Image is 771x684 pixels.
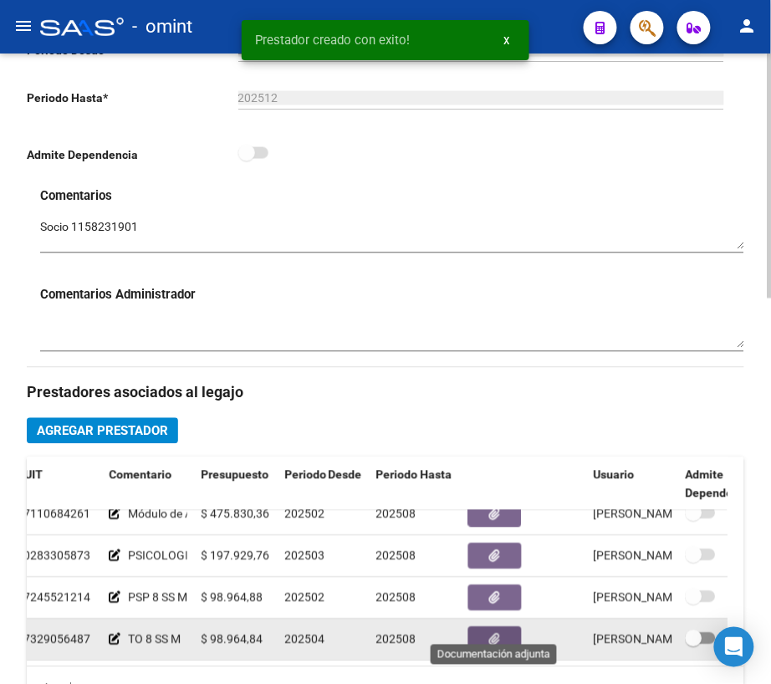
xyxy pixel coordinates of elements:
span: Usuario [594,468,635,482]
h3: Comentarios [40,187,744,206]
span: 202503 [284,549,324,563]
span: 202508 [376,549,416,563]
datatable-header-cell: Presupuesto [194,457,278,513]
datatable-header-cell: Periodo Hasta [370,457,462,513]
span: 202504 [284,633,324,646]
datatable-header-cell: Usuario [587,457,679,513]
span: Comentario [109,468,171,482]
datatable-header-cell: CUIT [10,457,102,513]
span: - omint [132,8,192,45]
button: x [490,25,523,55]
span: Agregar Prestador [37,424,168,439]
span: x [503,33,509,48]
span: 202508 [376,508,416,521]
span: Módulo de Apoyo a la Integración Escolar (Equipo) [128,508,389,521]
span: 202502 [284,508,324,521]
span: 202508 [376,591,416,605]
span: [PERSON_NAME] [DATE] [594,508,725,521]
datatable-header-cell: Periodo Desde [278,457,370,513]
button: Agregar Prestador [27,418,178,444]
span: [PERSON_NAME] [DATE] [594,633,725,646]
span: 27110684261 [17,508,90,521]
span: $ 475.830,36 [201,508,269,521]
span: Presupuesto [201,468,268,482]
span: 27329056487 [17,633,90,646]
span: Admite Dependencia [686,468,756,501]
div: Open Intercom Messenger [714,627,754,667]
h3: Comentarios Administrador [40,286,744,304]
span: 202502 [284,591,324,605]
span: $ 98.964,84 [201,633,263,646]
span: [PERSON_NAME] [DATE] [594,591,725,605]
span: Periodo Desde [284,468,362,482]
span: PSICOLOGIA 12 SS M [128,549,240,563]
span: $ 98.964,88 [201,591,263,605]
span: PSP 8 SS M [128,591,187,605]
span: Periodo Hasta [376,468,452,482]
p: Periodo Hasta [27,89,238,107]
p: Admite Dependencia [27,145,238,164]
span: 20283305873 [17,549,90,563]
h3: Prestadores asociados al legajo [27,381,744,405]
span: [PERSON_NAME] [DATE] [594,549,725,563]
mat-icon: person [738,16,758,36]
span: 202508 [376,633,416,646]
span: CUIT [17,468,43,482]
datatable-header-cell: Admite Dependencia [679,457,771,513]
mat-icon: menu [13,16,33,36]
span: Prestador creado con exito! [255,32,410,48]
span: 27245521214 [17,591,90,605]
span: $ 197.929,76 [201,549,269,563]
span: TO 8 SS M [128,633,181,646]
datatable-header-cell: Comentario [102,457,194,513]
